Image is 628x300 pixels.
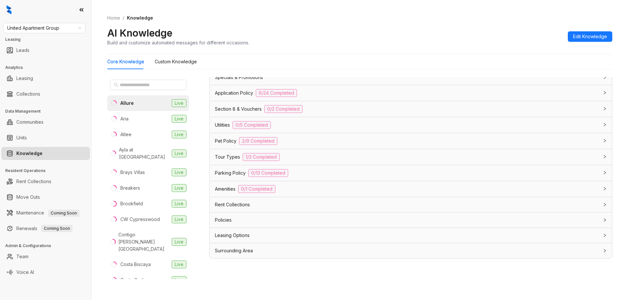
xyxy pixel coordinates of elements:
div: Policies [210,213,612,228]
span: collapsed [603,123,607,127]
div: Core Knowledge [107,58,144,65]
span: Tour Types [215,153,240,161]
span: collapsed [603,187,607,191]
img: logo [7,5,11,14]
div: Tour Types1/3 Completed [210,149,612,165]
div: Brookfield [120,200,143,207]
span: Live [172,168,186,176]
div: Rent Collections [210,197,612,212]
a: Knowledge [16,147,43,160]
li: Renewals [1,222,90,235]
span: Amenities [215,185,235,193]
button: Edit Knowledge [568,31,612,42]
span: Rent Collections [215,201,250,208]
span: collapsed [603,91,607,95]
div: Surrounding Area [210,243,612,258]
div: Breakers [120,184,140,192]
span: 0/1 Completed [238,185,275,193]
span: Live [172,115,186,123]
div: CW Cypresswood [120,216,160,223]
span: Live [172,261,186,268]
a: Leasing [16,72,33,85]
a: Home [106,14,121,22]
div: Amenities0/1 Completed [210,181,612,197]
div: Utilities0/5 Completed [210,117,612,133]
h3: Data Management [5,108,91,114]
span: Live [172,200,186,208]
div: Parking Policy0/13 Completed [210,165,612,181]
span: collapsed [603,249,607,253]
div: Specials & Promotions [210,70,612,85]
span: Section 8 & Vouchers [215,105,262,113]
span: collapsed [603,155,607,159]
span: collapsed [603,203,607,207]
span: 0/5 Completed [233,121,271,129]
span: 1/3 Completed [243,153,280,161]
span: Specials & Promotions [215,74,263,81]
li: Communities [1,116,90,129]
a: Communities [16,116,44,129]
div: Section 8 & Vouchers0/2 Completed [210,101,612,117]
span: Pet Policy [215,137,236,145]
div: Brays Villas [120,169,145,176]
span: collapsed [603,233,607,237]
span: Live [172,276,186,284]
li: Knowledge [1,147,90,160]
span: Leasing Options [215,232,250,239]
li: Collections [1,87,90,101]
span: collapsed [603,139,607,143]
li: Move Outs [1,191,90,204]
a: Voice AI [16,266,34,279]
li: Maintenance [1,206,90,219]
h3: Resident Operations [5,168,91,174]
span: Coming Soon [41,225,73,232]
li: Rent Collections [1,175,90,188]
span: Parking Policy [215,169,246,177]
span: Edit Knowledge [573,33,607,40]
span: Live [172,184,186,192]
li: Leads [1,44,90,57]
div: Custom Knowledge [155,58,197,65]
span: Live [172,238,186,246]
span: Knowledge [127,15,153,21]
h3: Leasing [5,37,91,42]
div: Aria [120,115,129,122]
div: Contigo [PERSON_NAME][GEOGRAPHIC_DATA] [118,231,169,253]
span: 0/13 Completed [248,169,288,177]
div: Pet Policy2/9 Completed [210,133,612,149]
span: Live [172,215,186,223]
div: Leasing Options [210,228,612,243]
span: United Apartment Group [7,23,81,33]
div: Costa Biscaya [120,261,151,268]
span: 6/24 Completed [256,89,297,97]
a: RenewalsComing Soon [16,222,73,235]
span: Surrounding Area [215,247,253,254]
div: Allure [120,100,134,107]
li: / [123,14,124,22]
a: Collections [16,87,40,101]
div: Ayla at [GEOGRAPHIC_DATA] [119,146,169,161]
a: Leads [16,44,29,57]
li: Team [1,250,90,263]
span: 0/2 Completed [264,105,303,113]
span: Live [172,150,186,157]
div: Build and customize automated messages for different occasions. [107,39,249,46]
span: Utilities [215,121,230,129]
a: Team [16,250,28,263]
div: Costa Cadiz [120,276,147,284]
div: Atlee [120,131,131,138]
span: Application Policy [215,89,253,97]
span: Live [172,99,186,107]
span: Coming Soon [48,210,79,217]
h3: Admin & Configurations [5,243,91,249]
a: Move Outs [16,191,40,204]
div: Application Policy6/24 Completed [210,85,612,101]
span: 2/9 Completed [239,137,277,145]
a: Rent Collections [16,175,51,188]
span: collapsed [603,171,607,175]
span: collapsed [603,107,607,111]
li: Voice AI [1,266,90,279]
a: Units [16,131,27,144]
span: search [114,83,118,87]
span: collapsed [603,75,607,79]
